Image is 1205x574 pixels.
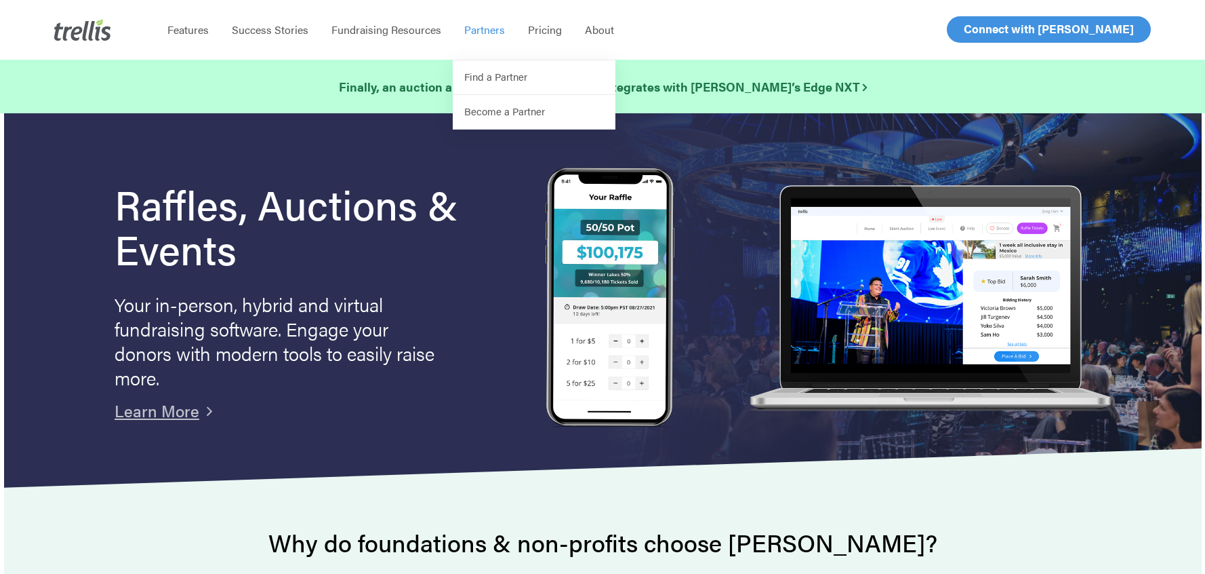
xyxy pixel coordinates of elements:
span: Features [167,22,209,37]
a: Partners [453,23,516,37]
span: Success Stories [232,22,308,37]
p: Your in-person, hybrid and virtual fundraising software. Engage your donors with modern tools to ... [115,292,440,389]
a: Connect with [PERSON_NAME] [947,16,1151,43]
a: About [573,23,626,37]
a: Fundraising Resources [320,23,453,37]
h2: Why do foundations & non-profits choose [PERSON_NAME]? [115,529,1090,556]
strong: Finally, an auction and ticketing platform that integrates with [PERSON_NAME]’s Edge NXT [339,78,867,95]
h1: Raffles, Auctions & Events [115,181,497,271]
a: Features [156,23,220,37]
a: Learn More [115,399,199,422]
a: Finally, an auction and ticketing platform that integrates with [PERSON_NAME]’s Edge NXT [339,77,867,96]
span: Connect with [PERSON_NAME] [964,20,1134,37]
a: Find a Partner [453,60,615,95]
img: Trellis [54,19,111,41]
span: Pricing [528,22,562,37]
span: About [585,22,614,37]
img: rafflelaptop_mac_optim.png [742,185,1118,413]
a: Become a Partner [453,95,615,130]
a: Pricing [516,23,573,37]
span: Fundraising Resources [331,22,441,37]
a: Success Stories [220,23,320,37]
span: Find a Partner [464,69,527,83]
img: Trellis Raffles, Auctions and Event Fundraising [546,168,674,430]
span: Become a Partner [464,104,545,118]
span: Partners [464,22,505,37]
